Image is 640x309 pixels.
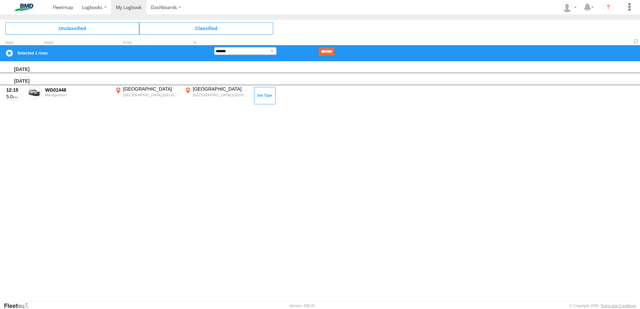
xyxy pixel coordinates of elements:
[6,94,24,100] div: 5.0
[45,93,110,97] div: Management
[603,2,614,13] i: ?
[193,86,249,92] div: [GEOGRAPHIC_DATA]
[183,41,250,44] div: To
[183,86,250,105] label: Click to View Event Location
[5,49,13,57] label: Clear Selection
[6,87,24,93] div: 12:15
[4,302,34,309] a: Visit our Website
[114,41,181,44] div: From
[5,22,139,34] span: Click to view Unclassified Trips
[290,304,315,308] div: Version: 305.01
[123,93,180,97] div: [GEOGRAPHIC_DATA],[GEOGRAPHIC_DATA]
[139,22,273,34] span: Click to view Classified Trips
[123,86,180,92] div: [GEOGRAPHIC_DATA]
[7,4,42,11] img: bmd-logo.svg
[114,86,181,105] label: Click to View Event Location
[193,93,249,97] div: [GEOGRAPHIC_DATA],[GEOGRAPHIC_DATA]
[570,304,636,308] div: © Copyright 2025 -
[44,41,111,44] div: Asset
[45,87,110,93] div: WG01448
[5,41,25,44] div: Click to Sort
[254,87,275,104] button: Click to Set
[601,304,636,308] a: Terms and Conditions
[632,38,640,44] span: Refresh
[560,2,579,12] div: Russell Shearing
